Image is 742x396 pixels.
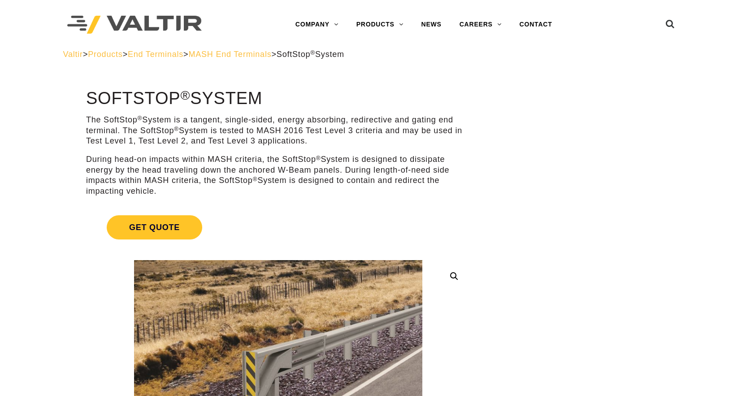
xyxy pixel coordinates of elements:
a: PRODUCTS [347,16,412,34]
span: SoftStop System [277,50,344,59]
a: Get Quote [86,205,470,250]
a: Valtir [63,50,82,59]
sup: ® [253,176,258,183]
p: During head-on impacts within MASH criteria, the SoftStop System is designed to dissipate energy ... [86,154,470,196]
a: MASH End Terminals [188,50,271,59]
h1: SoftStop System [86,89,470,108]
a: CAREERS [451,16,511,34]
a: Products [88,50,122,59]
p: The SoftStop System is a tangent, single-sided, energy absorbing, redirective and gating end term... [86,115,470,146]
a: CONTACT [511,16,561,34]
a: NEWS [412,16,451,34]
sup: ® [310,49,315,56]
div: > > > > [63,49,679,60]
sup: ® [174,126,179,132]
a: End Terminals [128,50,183,59]
a: COMPANY [286,16,347,34]
sup: ® [316,155,321,161]
sup: ® [138,115,143,122]
span: Get Quote [107,215,202,239]
img: Valtir [67,16,202,34]
sup: ® [180,88,190,102]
